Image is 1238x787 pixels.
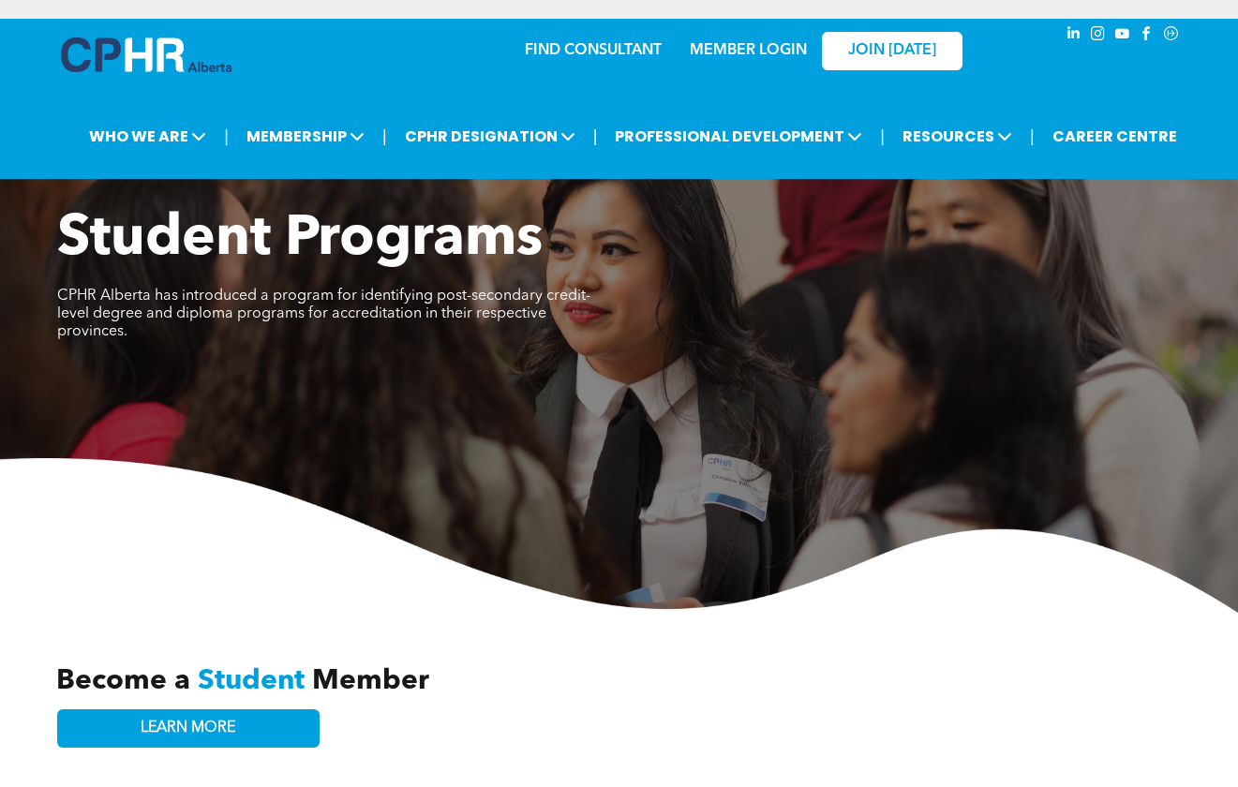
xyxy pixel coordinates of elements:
span: Become a [56,667,190,695]
span: PROFESSIONAL DEVELOPMENT [609,119,868,154]
a: linkedin [1064,23,1084,49]
li: | [880,117,885,156]
span: WHO WE ARE [83,119,212,154]
a: LEARN MORE [57,709,320,748]
span: JOIN [DATE] [848,42,936,60]
a: facebook [1137,23,1157,49]
li: | [382,117,387,156]
span: LEARN MORE [141,720,235,737]
span: CPHR DESIGNATION [399,119,581,154]
a: JOIN [DATE] [822,32,962,70]
span: Student Programs [57,212,543,268]
img: A blue and white logo for cp alberta [61,37,231,72]
a: youtube [1112,23,1133,49]
span: MEMBERSHIP [241,119,370,154]
a: instagram [1088,23,1109,49]
li: | [593,117,598,156]
a: MEMBER LOGIN [690,43,807,58]
span: Student [198,667,305,695]
a: Social network [1161,23,1182,49]
span: CPHR Alberta has introduced a program for identifying post-secondary credit-level degree and dipl... [57,289,590,339]
li: | [1030,117,1035,156]
a: CAREER CENTRE [1047,119,1183,154]
li: | [224,117,229,156]
span: Member [312,667,429,695]
span: RESOURCES [897,119,1018,154]
a: FIND CONSULTANT [525,43,662,58]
